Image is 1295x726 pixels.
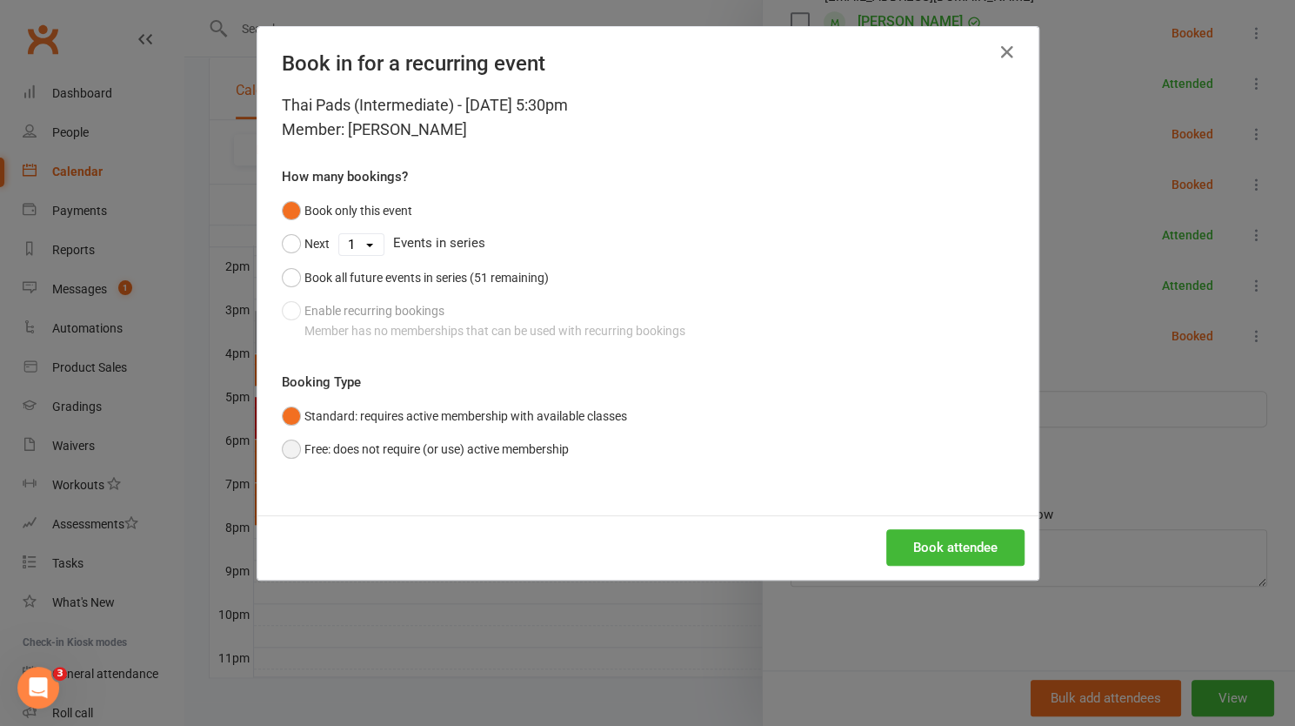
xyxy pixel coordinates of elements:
button: Close [993,38,1021,66]
button: Book only this event [282,194,412,227]
label: Booking Type [282,372,361,393]
h4: Book in for a recurring event [282,51,1014,76]
iframe: Intercom live chat [17,667,59,709]
label: How many bookings? [282,166,408,187]
button: Book attendee [886,529,1025,566]
button: Free: does not require (or use) active membership [282,433,569,466]
div: Book all future events in series (51 remaining) [304,268,549,287]
div: Thai Pads (Intermediate) - [DATE] 5:30pm Member: [PERSON_NAME] [282,93,1014,142]
span: 3 [53,667,67,681]
button: Book all future events in series (51 remaining) [282,261,549,294]
button: Standard: requires active membership with available classes [282,400,627,433]
div: Events in series [282,227,1014,260]
button: Next [282,227,330,260]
